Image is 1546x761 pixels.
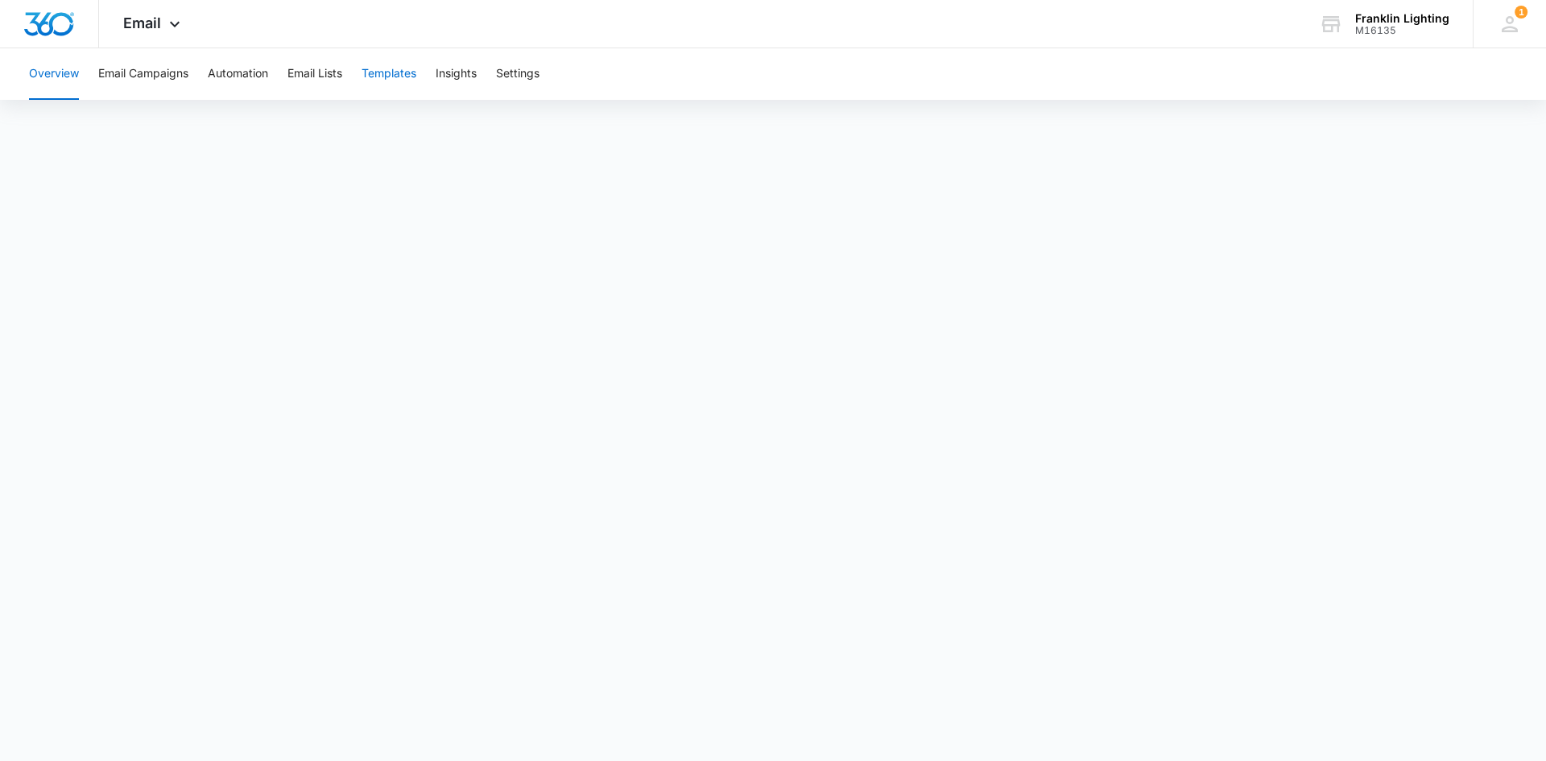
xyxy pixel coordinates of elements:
div: account id [1355,25,1449,36]
button: Insights [436,48,477,100]
button: Templates [362,48,416,100]
div: account name [1355,12,1449,25]
button: Overview [29,48,79,100]
div: notifications count [1515,6,1527,19]
button: Email Campaigns [98,48,188,100]
span: 1 [1515,6,1527,19]
button: Automation [208,48,268,100]
span: Email [123,14,161,31]
button: Email Lists [287,48,342,100]
button: Settings [496,48,539,100]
